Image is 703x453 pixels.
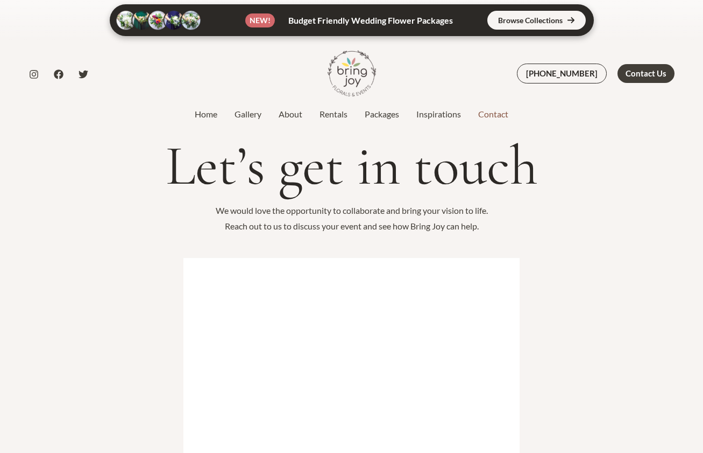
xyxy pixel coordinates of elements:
[470,108,517,121] a: Contact
[54,69,63,79] a: Facebook
[356,108,408,121] a: Packages
[79,69,88,79] a: Twitter
[270,108,311,121] a: About
[328,49,376,97] img: Bring Joy
[617,64,674,83] a: Contact Us
[186,108,226,121] a: Home
[311,108,356,121] a: Rentals
[408,108,470,121] a: Inspirations
[29,203,674,234] p: We would love the opportunity to collaborate and bring your vision to life. Reach out to us to di...
[29,69,39,79] a: Instagram
[186,106,517,122] nav: Site Navigation
[226,108,270,121] a: Gallery
[29,135,674,197] h1: Let’s get in touch
[517,64,607,83] a: [PHONE_NUMBER]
